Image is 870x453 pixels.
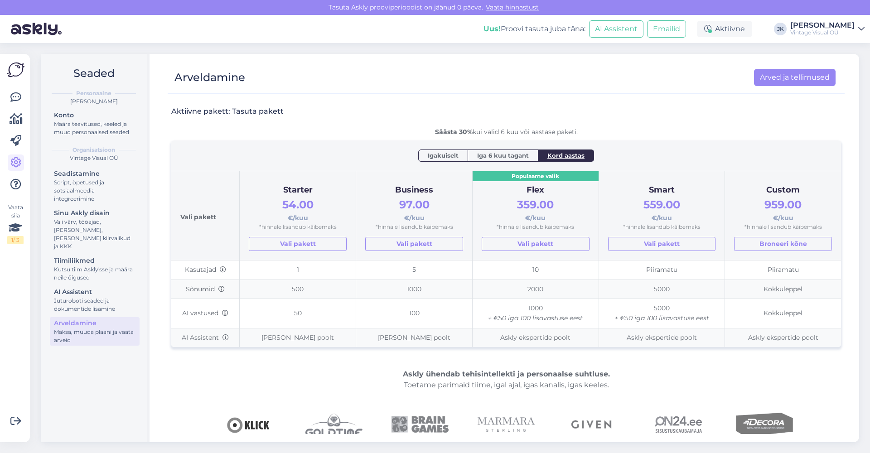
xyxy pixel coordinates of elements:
[725,280,841,299] td: Kokkuleppel
[240,299,356,328] td: 50
[171,127,841,137] div: kui valid 6 kuu või aastase paketi.
[48,154,140,162] div: Vintage Visual OÜ
[428,151,459,160] span: Igakuiselt
[564,396,621,453] img: Given
[482,196,590,223] div: €/kuu
[483,24,501,33] b: Uus!
[171,369,841,390] div: Toetame parimaid tiime, igal ajal, igas kanalis, igas keeles.
[76,89,111,97] b: Personaalne
[356,260,473,280] td: 5
[725,328,841,347] td: Askly ekspertide poolt
[249,184,347,197] div: Starter
[482,237,590,251] a: Vali pakett
[54,287,135,297] div: AI Assistent
[50,317,140,346] a: ArveldamineMaksa, muuda plaani ja vaata arveid
[54,318,135,328] div: Arveldamine
[403,370,610,378] b: Askly ühendab tehisintellekti ja personaalse suhtluse.
[608,223,716,231] div: *hinnale lisandub käibemaks
[219,396,276,453] img: Klick
[399,198,430,211] span: 97.00
[764,198,802,211] span: 959.00
[482,184,590,197] div: Flex
[734,196,832,223] div: €/kuu
[50,255,140,283] a: TiimiliikmedKutsu tiim Askly'sse ja määra neile õigused
[483,24,585,34] div: Proovi tasuta juba täna:
[589,20,643,38] button: AI Assistent
[48,97,140,106] div: [PERSON_NAME]
[472,299,599,328] td: 1000
[54,218,135,251] div: Vali värv, tööajad, [PERSON_NAME], [PERSON_NAME] kiirvalikud ja KKK
[50,168,140,204] a: SeadistamineScript, õpetused ja sotsiaalmeedia integreerimine
[734,223,832,231] div: *hinnale lisandub käibemaks
[171,280,240,299] td: Sõnumid
[725,299,841,328] td: Kokkuleppel
[599,280,725,299] td: 5000
[736,396,793,453] img: Decora
[790,22,865,36] a: [PERSON_NAME]Vintage Visual OÜ
[477,151,529,160] span: Iga 6 kuu tagant
[488,314,583,322] i: + €50 iga 100 lisavastuse eest
[48,65,140,82] h2: Seaded
[478,396,535,453] img: Marmarasterling
[517,198,554,211] span: 359.00
[54,178,135,203] div: Script, õpetused ja sotsiaalmeedia integreerimine
[249,196,347,223] div: €/kuu
[547,151,585,160] span: Kord aastas
[608,184,716,197] div: Smart
[614,314,709,322] i: + €50 iga 100 lisavastuse eest
[608,196,716,223] div: €/kuu
[647,20,686,38] button: Emailid
[50,207,140,252] a: Sinu Askly disainVali värv, tööajad, [PERSON_NAME], [PERSON_NAME] kiirvalikud ja KKK
[754,69,836,86] a: Arved ja tellimused
[356,280,473,299] td: 1000
[599,328,725,347] td: Askly ekspertide poolt
[734,184,832,197] div: Custom
[472,260,599,280] td: 10
[650,396,707,453] img: On24
[365,237,463,251] a: Vali pakett
[72,146,115,154] b: Organisatsioon
[734,237,832,251] button: Broneeri kõne
[50,286,140,314] a: AI AssistentJuturoboti seaded ja dokumentide lisamine
[240,260,356,280] td: 1
[435,128,473,136] b: Säästa 30%
[697,21,752,37] div: Aktiivne
[171,260,240,280] td: Kasutajad
[50,109,140,138] a: KontoMäära teavitused, keeled ja muud personaalsed seaded
[365,223,463,231] div: *hinnale lisandub käibemaks
[282,198,314,211] span: 54.00
[249,237,347,251] a: Vali pakett
[54,120,135,136] div: Määra teavitused, keeled ja muud personaalsed seaded
[365,184,463,197] div: Business
[599,260,725,280] td: Piiramatu
[171,106,284,116] h3: Aktiivne pakett: Tasuta pakett
[483,3,541,11] a: Vaata hinnastust
[54,328,135,344] div: Maksa, muuda plaani ja vaata arveid
[472,280,599,299] td: 2000
[725,260,841,280] td: Piiramatu
[7,203,24,244] div: Vaata siia
[472,328,599,347] td: Askly ekspertide poolt
[180,180,230,251] div: Vali pakett
[54,265,135,282] div: Kutsu tiim Askly'sse ja määra neile õigused
[240,328,356,347] td: [PERSON_NAME] poolt
[240,280,356,299] td: 500
[774,23,787,35] div: JK
[790,29,855,36] div: Vintage Visual OÜ
[7,236,24,244] div: 1 / 3
[356,328,473,347] td: [PERSON_NAME] poolt
[305,396,362,453] img: Goldtime
[54,111,135,120] div: Konto
[171,328,240,347] td: AI Assistent
[54,208,135,218] div: Sinu Askly disain
[482,223,590,231] div: *hinnale lisandub käibemaks
[790,22,855,29] div: [PERSON_NAME]
[171,299,240,328] td: AI vastused
[174,69,245,86] div: Arveldamine
[473,171,599,182] div: Populaarne valik
[599,299,725,328] td: 5000
[249,223,347,231] div: *hinnale lisandub käibemaks
[54,256,135,265] div: Tiimiliikmed
[391,396,449,453] img: Braingames
[7,61,24,78] img: Askly Logo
